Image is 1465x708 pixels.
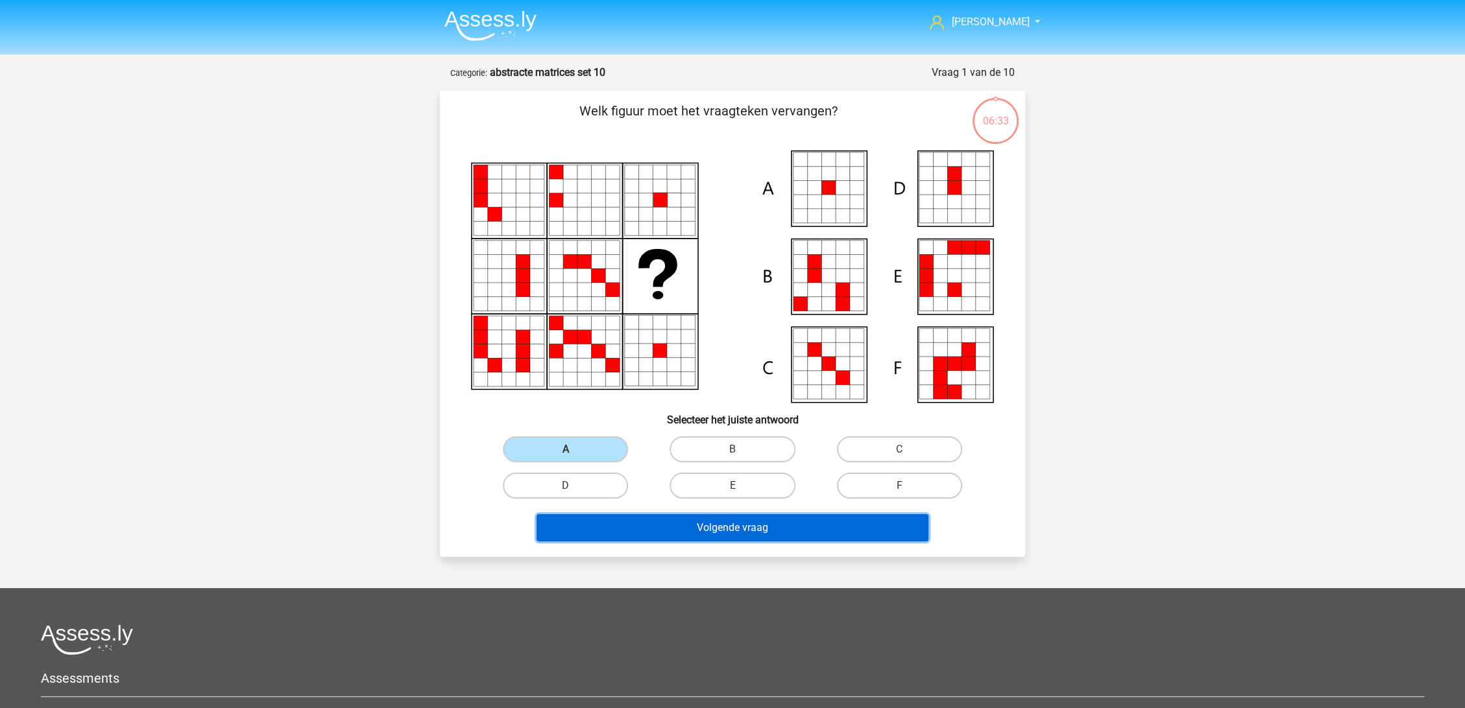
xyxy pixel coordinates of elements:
img: Assessly logo [41,624,133,655]
label: F [837,473,962,499]
h5: Assessments [41,670,1424,686]
label: B [670,436,795,462]
label: E [670,473,795,499]
a: [PERSON_NAME] [925,14,1031,30]
p: Welk figuur moet het vraagteken vervangen? [461,101,956,140]
span: [PERSON_NAME] [952,16,1030,28]
label: C [837,436,962,462]
div: 06:33 [971,97,1020,129]
button: Volgende vraag [537,514,929,541]
label: A [503,436,628,462]
img: Assessly [444,10,537,41]
small: Categorie: [450,68,487,78]
label: D [503,473,628,499]
h6: Selecteer het juiste antwoord [461,403,1004,426]
div: Vraag 1 van de 10 [932,65,1015,80]
strong: abstracte matrices set 10 [490,66,605,78]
